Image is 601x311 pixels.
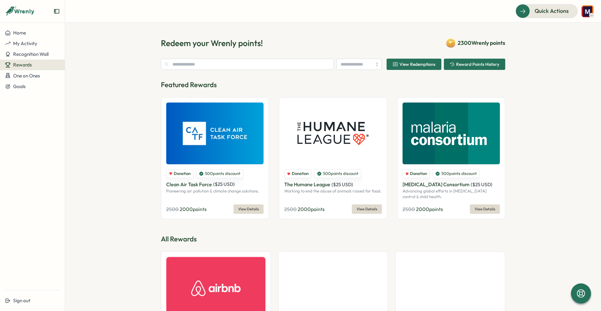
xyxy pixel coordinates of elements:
img: Clean Air Task Force [166,103,264,164]
span: Goals [13,83,26,89]
span: Reward Points History [456,62,499,66]
div: 500 points discount [432,169,480,178]
span: View Details [475,205,495,213]
span: 2000 points [298,206,325,212]
div: 500 points discount [314,169,361,178]
span: ( $ 25 USD ) [331,182,353,187]
button: Reward Points History [444,59,505,70]
button: View Details [352,204,382,214]
button: Quick Actions [516,4,578,18]
p: [MEDICAL_DATA] Consortium [403,181,470,188]
p: All Rewards [161,234,505,244]
button: View Redemptions [387,59,441,70]
span: 2000 points [416,206,443,212]
p: Advancing global efforts in [MEDICAL_DATA] control & child health. [403,188,500,199]
span: Rewards [13,62,32,68]
span: ( $ 25 USD ) [213,181,235,187]
span: 2300 Wrenly points [458,39,505,47]
button: View Details [470,204,500,214]
span: 2500 [166,206,179,212]
p: Clean Air Task Force [166,181,212,188]
img: Melanie Barker [582,5,593,17]
span: Donation [292,171,309,177]
span: One on Ones [13,73,40,79]
img: Malaria Consortium [403,103,500,164]
p: Pioneering air pollution & climate change solutions. [166,188,264,194]
span: Home [13,30,26,36]
div: 500 points discount [196,169,243,178]
span: View Redemptions [399,62,435,66]
span: 2500 [403,206,415,212]
span: View Details [238,205,259,213]
button: Expand sidebar [54,8,60,14]
p: The Humane League [284,181,330,188]
button: View Details [234,204,264,214]
span: 2000 points [180,206,207,212]
span: Sign out [13,298,30,303]
span: My Activity [13,40,37,46]
span: Donation [410,171,427,177]
p: Working to end the abuse of animals raised for food. [284,188,382,194]
span: Quick Actions [535,7,569,15]
h1: Redeem your Wrenly points! [161,38,263,49]
span: Recognition Wall [13,51,49,57]
span: View Details [357,205,377,213]
p: Featured Rewards [161,80,505,90]
span: ( $ 25 USD ) [471,182,492,187]
img: The Humane League [284,103,382,164]
span: 2500 [284,206,297,212]
span: Donation [174,171,191,177]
